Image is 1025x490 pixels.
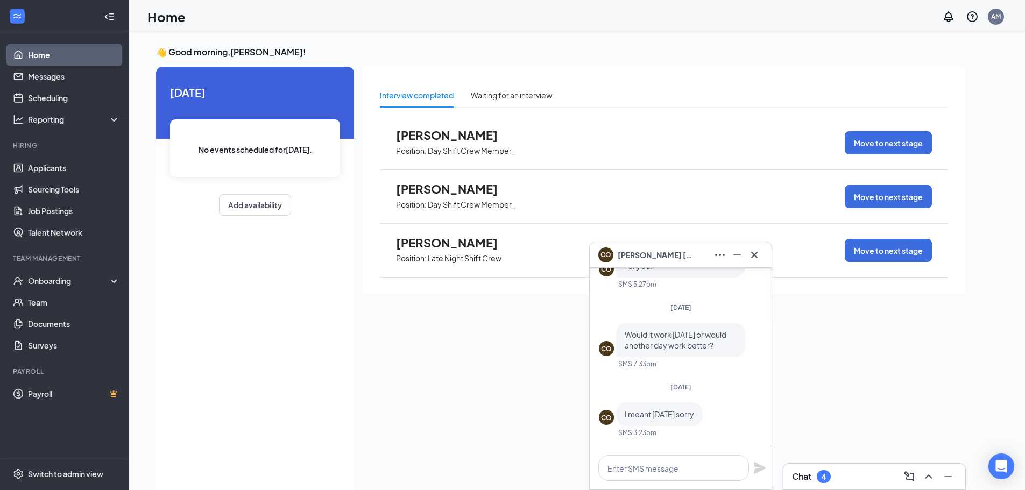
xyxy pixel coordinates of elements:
[428,253,501,264] p: Late Night Shift Crew
[670,303,691,311] span: [DATE]
[13,367,118,376] div: Payroll
[28,335,120,356] a: Surveys
[12,11,23,22] svg: WorkstreamLogo
[28,157,120,179] a: Applicants
[28,179,120,200] a: Sourcing Tools
[28,114,121,125] div: Reporting
[147,8,186,26] h1: Home
[28,222,120,243] a: Talent Network
[731,248,744,261] svg: Minimize
[170,84,340,101] span: [DATE]
[903,470,916,483] svg: ComposeMessage
[901,468,918,485] button: ComposeMessage
[28,313,120,335] a: Documents
[618,428,656,437] div: SMS 3:23pm
[156,46,965,58] h3: 👋 Good morning, [PERSON_NAME] !
[942,470,955,483] svg: Minimize
[13,468,24,479] svg: Settings
[28,87,120,109] a: Scheduling
[396,182,514,196] span: [PERSON_NAME]
[792,471,811,482] h3: Chat
[939,468,957,485] button: Minimize
[713,248,726,261] svg: Ellipses
[618,280,656,289] div: SMS 5:27pm
[753,461,766,474] svg: Plane
[618,359,656,368] div: SMS 7:33pm
[822,472,826,481] div: 4
[845,185,932,208] button: Move to next stage
[28,468,103,479] div: Switch to admin view
[380,89,454,101] div: Interview completed
[991,12,1001,21] div: AM
[988,453,1014,479] div: Open Intercom Messenger
[920,468,937,485] button: ChevronUp
[396,200,427,210] p: Position:
[28,66,120,87] a: Messages
[13,254,118,263] div: Team Management
[670,383,691,391] span: [DATE]
[625,330,726,350] span: Would it work [DATE] or would another day work better?
[13,141,118,150] div: Hiring
[471,89,552,101] div: Waiting for an interview
[601,413,612,422] div: CO
[601,265,612,274] div: CO
[219,194,291,216] button: Add availability
[28,44,120,66] a: Home
[601,344,612,353] div: CO
[845,131,932,154] button: Move to next stage
[13,114,24,125] svg: Analysis
[396,146,427,156] p: Position:
[618,249,693,261] span: [PERSON_NAME] [PERSON_NAME]
[13,275,24,286] svg: UserCheck
[748,248,761,261] svg: Cross
[428,200,516,210] p: Day Shift Crew Member_
[746,246,763,264] button: Cross
[729,246,746,264] button: Minimize
[396,253,427,264] p: Position:
[104,11,115,22] svg: Collapse
[396,128,514,142] span: [PERSON_NAME]
[942,10,955,23] svg: Notifications
[28,200,120,222] a: Job Postings
[922,470,935,483] svg: ChevronUp
[966,10,979,23] svg: QuestionInfo
[428,146,516,156] p: Day Shift Crew Member_
[28,275,111,286] div: Onboarding
[28,292,120,313] a: Team
[625,409,694,419] span: I meant [DATE] sorry
[845,239,932,262] button: Move to next stage
[28,383,120,404] a: PayrollCrown
[396,236,514,250] span: [PERSON_NAME]
[711,246,729,264] button: Ellipses
[199,144,312,155] span: No events scheduled for [DATE] .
